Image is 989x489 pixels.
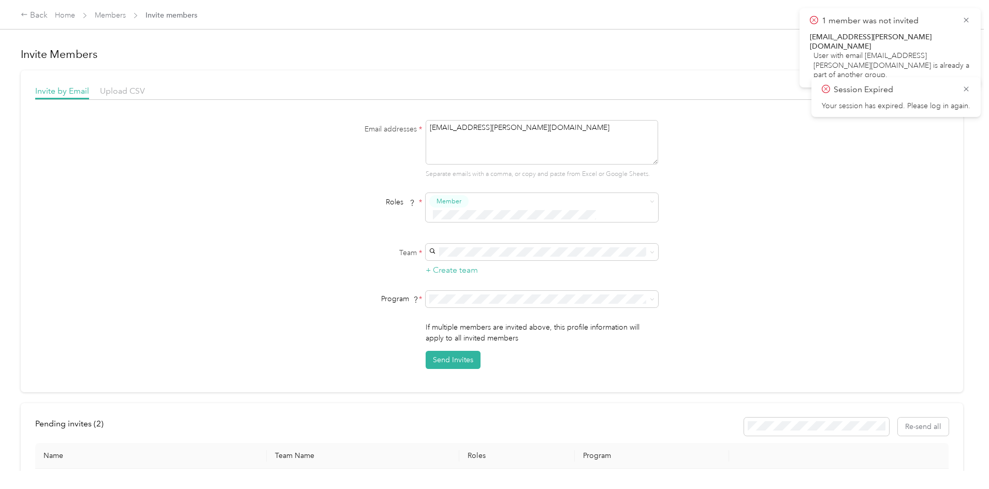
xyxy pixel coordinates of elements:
[35,418,949,436] div: info-bar
[931,431,989,489] iframe: Everlance-gr Chat Button Frame
[426,264,478,277] button: + Create team
[35,418,111,436] div: left-menu
[293,293,422,304] div: Program
[35,443,267,469] th: Name
[810,33,970,51] div: [EMAIL_ADDRESS][PERSON_NAME][DOMAIN_NAME]
[293,124,422,135] label: Email addresses
[35,86,89,96] span: Invite by Email
[834,83,955,96] p: Session Expired
[21,47,963,62] h1: Invite Members
[35,419,104,428] span: Pending invites
[575,443,729,469] th: Program
[146,10,197,21] span: Invite members
[382,194,419,210] span: Roles
[426,322,658,344] p: If multiple members are invited above, this profile information will apply to all invited members
[810,51,970,80] div: User with email [EMAIL_ADDRESS][PERSON_NAME][DOMAIN_NAME] is already a part of another group.
[100,86,145,96] span: Upload CSV
[426,351,481,369] button: Send Invites
[429,195,469,208] button: Member
[459,443,575,469] th: Roles
[822,101,970,111] p: Your session has expired. Please log in again.
[822,14,954,27] p: 1 member was not invited
[94,419,104,428] span: ( 2 )
[293,247,422,258] label: Team
[426,170,658,179] p: Separate emails with a comma, or copy and paste from Excel or Google Sheets.
[267,443,459,469] th: Team Name
[437,197,461,206] span: Member
[744,418,949,436] div: Resend all invitations
[21,9,48,22] div: Back
[898,418,949,436] button: Re-send all
[426,120,658,165] textarea: [EMAIL_ADDRESS][PERSON_NAME][DOMAIN_NAME]
[55,11,75,20] a: Home
[95,11,126,20] a: Members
